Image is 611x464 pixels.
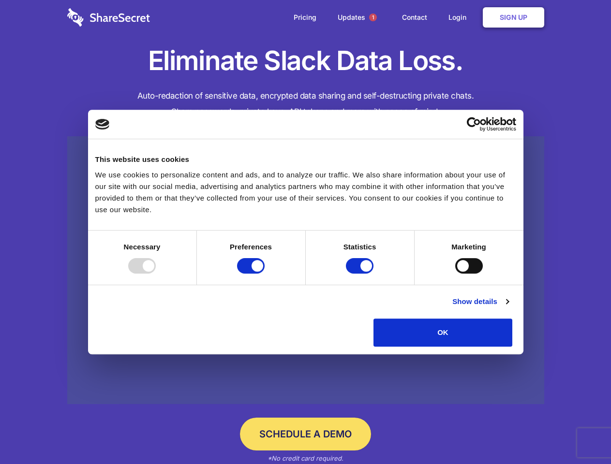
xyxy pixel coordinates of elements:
img: logo [95,119,110,130]
strong: Necessary [124,243,161,251]
a: Show details [452,296,508,307]
strong: Marketing [451,243,486,251]
a: Contact [392,2,437,32]
a: Pricing [284,2,326,32]
a: Login [439,2,481,32]
h4: Auto-redaction of sensitive data, encrypted data sharing and self-destructing private chats. Shar... [67,88,544,120]
div: We use cookies to personalize content and ads, and to analyze our traffic. We also share informat... [95,169,516,216]
strong: Preferences [230,243,272,251]
span: 1 [369,14,377,21]
a: Usercentrics Cookiebot - opens in a new window [432,117,516,131]
a: Wistia video thumbnail [67,136,544,405]
a: Schedule a Demo [240,418,371,450]
a: Sign Up [483,7,544,28]
strong: Statistics [343,243,376,251]
em: *No credit card required. [268,454,343,462]
button: OK [373,319,512,347]
img: logo-wordmark-white-trans-d4663122ce5f474addd5e946df7df03e33cb6a1c49d2221995e7729f52c070b2.svg [67,8,150,27]
div: This website uses cookies [95,154,516,165]
h1: Eliminate Slack Data Loss. [67,43,544,78]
